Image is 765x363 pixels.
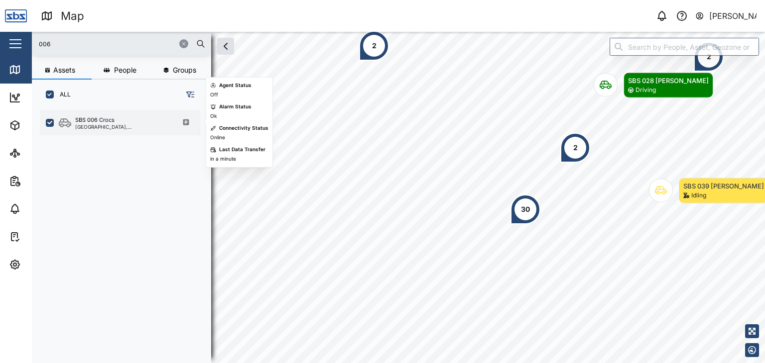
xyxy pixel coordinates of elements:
[683,181,764,191] div: SBS 039 [PERSON_NAME]
[628,76,709,86] div: SBS 028 [PERSON_NAME]
[114,67,136,74] span: People
[32,32,765,363] canvas: Map
[594,73,713,98] div: Map marker
[695,9,757,23] button: [PERSON_NAME]
[26,203,57,214] div: Alarms
[707,51,711,62] div: 2
[573,142,578,153] div: 2
[5,5,27,27] img: Main Logo
[26,259,61,270] div: Settings
[219,103,252,111] div: Alarm Status
[219,82,252,90] div: Agent Status
[75,116,115,124] div: SBS 006 Crocs
[510,194,540,224] div: Map marker
[610,38,759,56] input: Search by People, Asset, Geozone or Place
[26,231,53,242] div: Tasks
[26,92,71,103] div: Dashboard
[210,134,225,142] div: Online
[53,67,75,74] span: Assets
[694,42,724,72] div: Map marker
[560,133,590,163] div: Map marker
[38,36,205,51] input: Search assets or drivers
[173,67,196,74] span: Groups
[521,204,530,215] div: 30
[636,86,656,95] div: Driving
[219,146,265,154] div: Last Data Transfer
[61,7,84,25] div: Map
[359,31,389,61] div: Map marker
[210,91,218,99] div: Off
[709,10,757,22] div: [PERSON_NAME]
[26,176,60,186] div: Reports
[210,155,236,163] div: in a minute
[219,124,268,132] div: Connectivity Status
[210,112,217,120] div: Ok
[26,120,57,131] div: Assets
[75,124,170,129] div: [GEOGRAPHIC_DATA], [GEOGRAPHIC_DATA]
[372,40,377,51] div: 2
[26,64,48,75] div: Map
[691,191,706,200] div: Idling
[40,106,211,355] div: grid
[26,148,50,159] div: Sites
[54,91,71,98] label: ALL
